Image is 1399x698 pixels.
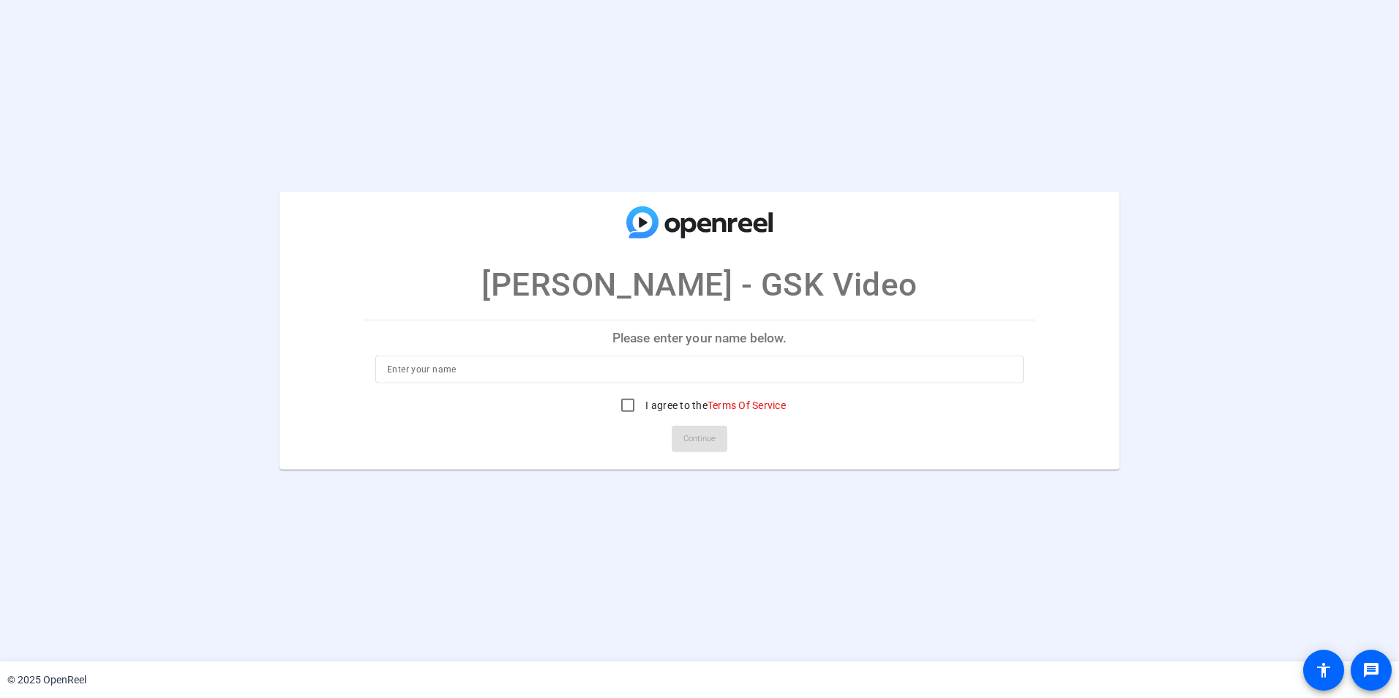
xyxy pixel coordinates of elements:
[7,672,86,688] div: © 2025 OpenReel
[642,398,786,413] label: I agree to the
[1315,661,1332,679] mat-icon: accessibility
[364,320,1035,356] p: Please enter your name below.
[626,206,773,239] img: company-logo
[1362,661,1380,679] mat-icon: message
[387,361,1012,378] input: Enter your name
[708,399,786,411] a: Terms Of Service
[481,260,918,309] p: [PERSON_NAME] - GSK Video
